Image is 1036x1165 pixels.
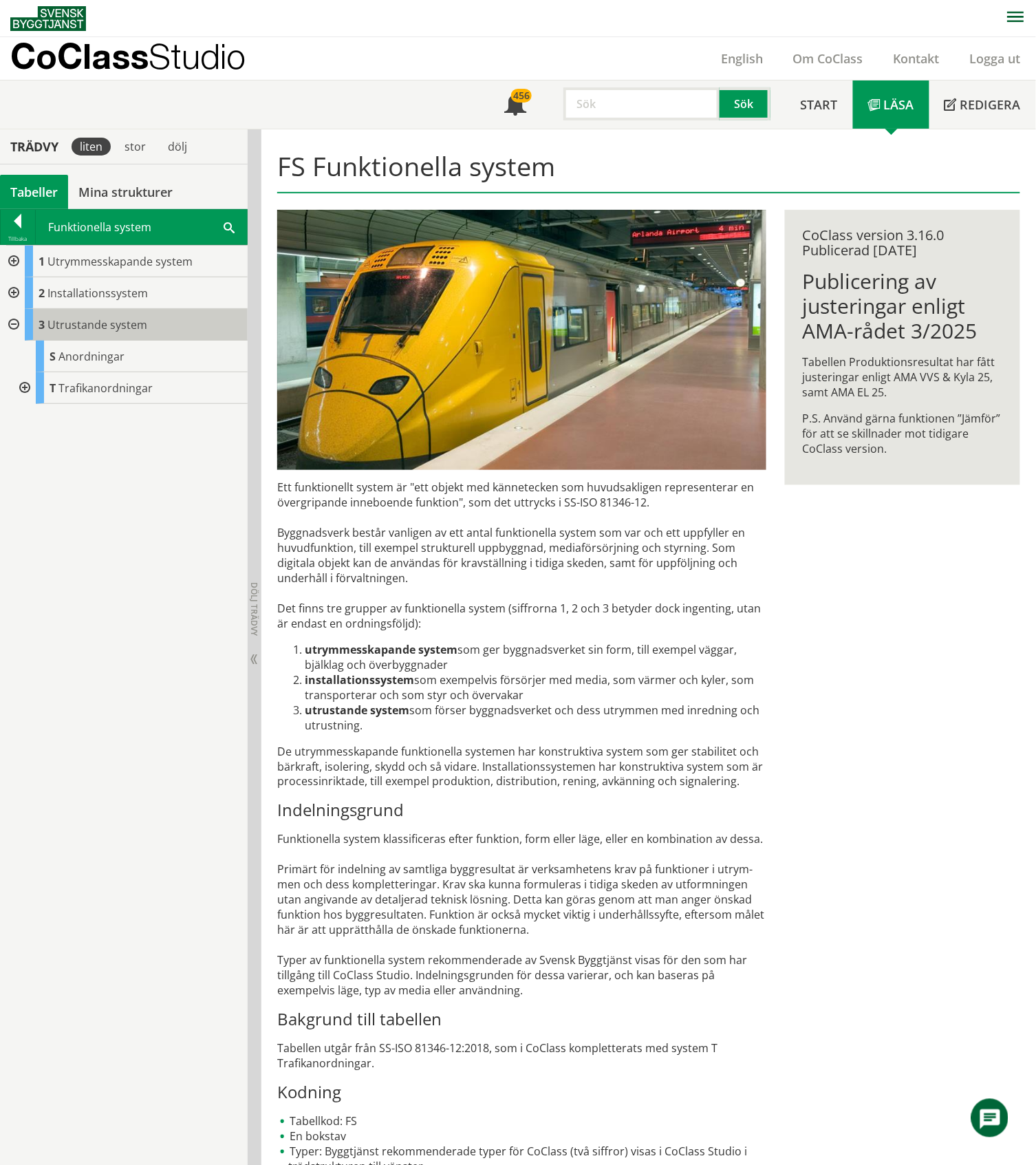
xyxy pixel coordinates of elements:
[248,582,260,636] span: Dölj trädvy
[504,95,526,117] span: Notifikationer
[58,381,153,396] span: Trafikanordningar
[955,50,1036,67] a: Logga ut
[786,81,853,129] a: Start
[305,672,766,703] li: som exempelvis försörjer med media, som värmer och kyler, som trans­porterar och som styr och öve...
[277,1129,766,1144] li: En bokstav
[10,6,86,31] img: Svensk Byggtjänst
[878,50,955,67] a: Kontakt
[1,233,35,244] div: Tillbaka
[803,269,1002,343] h1: Publicering av justeringar enligt AMA-rådet 3/2025
[224,220,235,234] span: Sök i tabellen
[10,37,275,80] a: CoClassStudio
[149,36,246,76] span: Studio
[277,800,766,821] h3: Indelningsgrund
[39,254,45,269] span: 1
[803,354,1002,400] p: Tabellen Produktionsresultat har fått justeringar enligt AMA VVS & Kyla 25, samt AMA EL 25.
[72,138,111,156] div: liten
[50,349,56,364] span: S
[803,228,1002,258] div: CoClass version 3.16.0 Publicerad [DATE]
[929,81,1036,129] a: Redigera
[778,50,878,67] a: Om CoClass
[10,48,246,64] p: CoClass
[960,96,1021,113] span: Redigera
[853,81,929,129] a: Läsa
[160,138,195,156] div: dölj
[47,254,193,269] span: Utrymmesskapande system
[277,1009,766,1030] h3: Bakgrund till tabellen
[39,286,45,301] span: 2
[801,96,838,113] span: Start
[305,642,766,672] li: som ger byggnadsverket sin form, till exempel väggar, bjälklag och överbyggnader
[277,210,766,470] img: arlanda-express-2.jpg
[305,672,414,687] strong: installationssystem
[884,96,914,113] span: Läsa
[58,349,125,364] span: Anordningar
[36,210,247,244] div: Funktionella system
[720,87,770,120] button: Sök
[277,151,1019,193] h1: FS Funktionella system
[563,87,720,120] input: Sök
[489,81,541,129] a: 456
[3,139,66,154] div: Trädvy
[803,411,1002,456] p: P.S. Använd gärna funktionen ”Jämför” för att se skillnader mot tidigare CoClass version.
[277,1114,766,1129] li: Tabellkod: FS
[305,703,766,733] li: som förser byggnadsverket och dess utrymmen med inredning och utrustning.
[47,317,147,332] span: Utrustande system
[706,50,778,67] a: English
[511,89,532,103] div: 456
[50,381,56,396] span: T
[305,703,409,718] strong: utrustande system
[116,138,154,156] div: stor
[47,286,148,301] span: Installationssystem
[305,642,457,657] strong: utrymmesskapande system
[277,1082,766,1103] h3: Kodning
[68,175,183,209] a: Mina strukturer
[39,317,45,332] span: 3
